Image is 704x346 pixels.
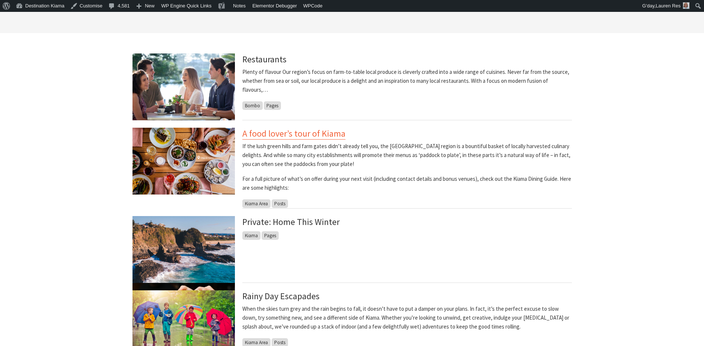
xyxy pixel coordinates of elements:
[242,101,263,110] span: Bombo
[242,68,572,94] p: Plenty of flavour Our region’s focus on farm-to-table local produce is cleverly crafted into a wi...
[272,199,288,208] span: Posts
[242,290,320,302] a: Rainy Day Escapades
[132,53,235,120] img: Restaurants Kiama Peter Izzard Photography
[242,142,572,169] p: If the lush green hills and farm gates didn’t already tell you, the [GEOGRAPHIC_DATA] region is a...
[262,231,279,240] span: Pages
[242,231,261,240] span: Kiama
[242,199,271,208] span: Kiama Area
[683,2,690,9] img: Res-lauren-square-150x150.jpg
[132,216,235,283] img: Bombo View, Photography via Mole Media
[242,304,572,331] p: When the skies turn grey and the rain begins to fall, it doesn’t have to put a damper on your pla...
[242,216,340,228] a: Private: Home This Winter
[264,101,281,110] span: Pages
[242,174,572,192] p: For a full picture of what’s on offer during your next visit (including contact details and bonus...
[242,53,286,65] a: Restaurants
[656,3,681,9] span: Lauren Res
[242,128,346,140] a: A food lover’s tour of Kiama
